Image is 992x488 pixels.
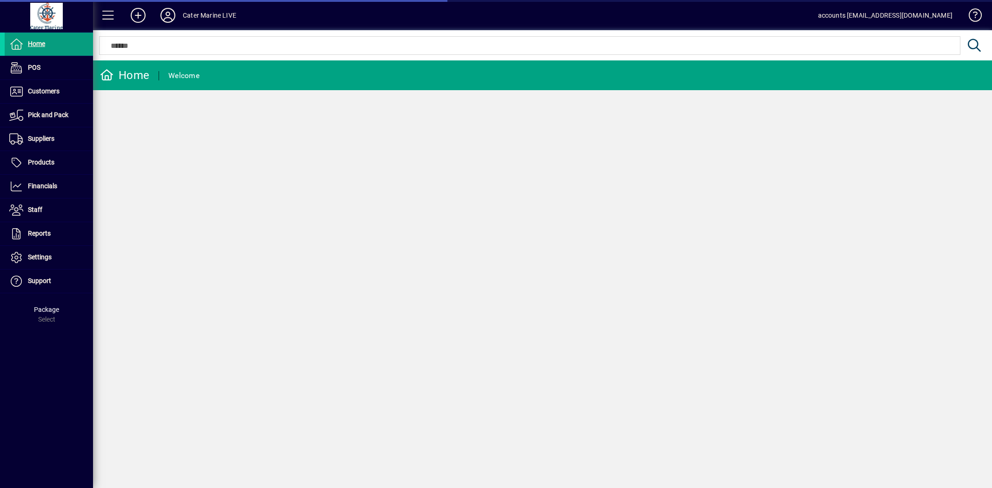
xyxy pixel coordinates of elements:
[5,198,93,222] a: Staff
[28,158,54,166] span: Products
[28,253,52,261] span: Settings
[28,64,40,71] span: POS
[5,222,93,245] a: Reports
[34,306,59,313] span: Package
[962,2,980,32] a: Knowledge Base
[28,87,60,95] span: Customers
[28,135,54,142] span: Suppliers
[28,206,42,213] span: Staff
[5,104,93,127] a: Pick and Pack
[28,111,68,119] span: Pick and Pack
[5,246,93,269] a: Settings
[5,270,93,293] a: Support
[153,7,183,24] button: Profile
[5,151,93,174] a: Products
[818,8,952,23] div: accounts [EMAIL_ADDRESS][DOMAIN_NAME]
[5,56,93,79] a: POS
[183,8,236,23] div: Cater Marine LIVE
[168,68,200,83] div: Welcome
[28,230,51,237] span: Reports
[123,7,153,24] button: Add
[5,80,93,103] a: Customers
[5,175,93,198] a: Financials
[100,68,149,83] div: Home
[5,127,93,151] a: Suppliers
[28,40,45,47] span: Home
[28,277,51,284] span: Support
[28,182,57,190] span: Financials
